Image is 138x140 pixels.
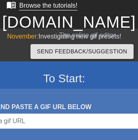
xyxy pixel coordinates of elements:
a: [DOMAIN_NAME] [2,13,136,31]
button: Send Feedback/Suggestion [30,44,134,59]
div: Browse the tutorials! [19,2,77,9]
span: Send Feedback/Suggestion [37,47,127,57]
